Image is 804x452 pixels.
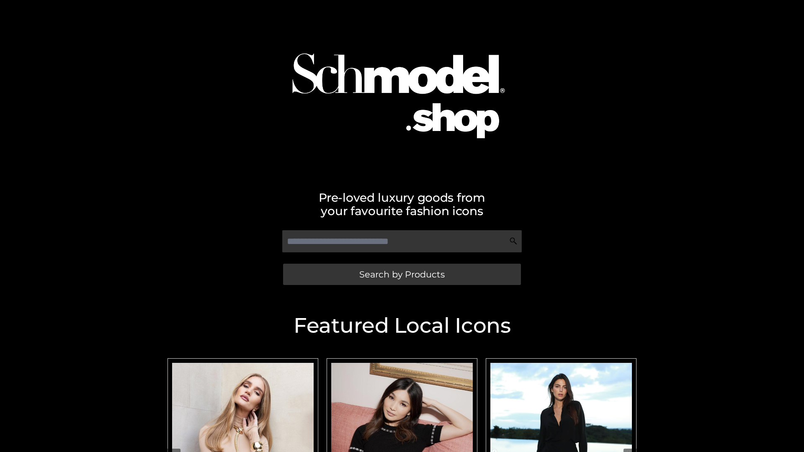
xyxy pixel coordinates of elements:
a: Search by Products [283,264,521,285]
img: Search Icon [509,237,518,245]
h2: Pre-loved luxury goods from your favourite fashion icons [163,191,641,218]
h2: Featured Local Icons​ [163,315,641,336]
span: Search by Products [359,270,445,279]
